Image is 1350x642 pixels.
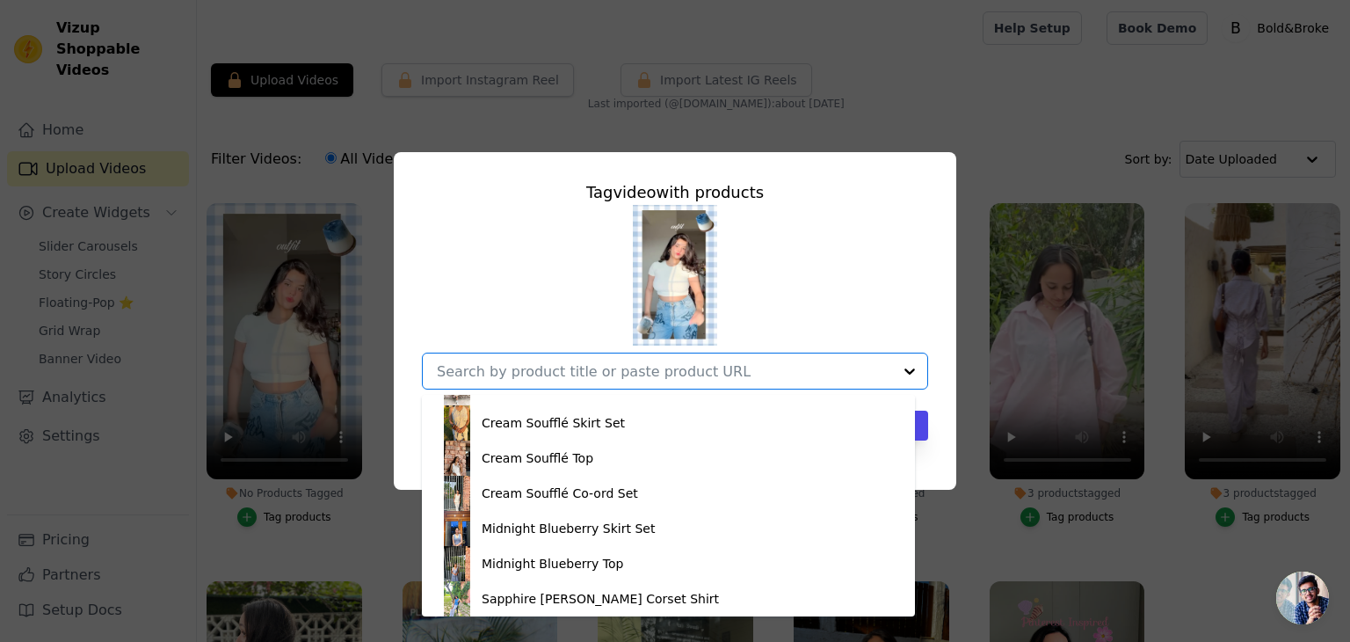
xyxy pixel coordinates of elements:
img: product thumbnail [439,581,475,616]
div: Tag video with products [422,180,928,205]
div: Cream Soufflé Skirt Set [482,414,625,432]
img: product thumbnail [439,405,475,441]
div: Midnight Blueberry Top [482,555,623,573]
div: Midnight Blueberry Skirt Set [482,520,655,537]
img: tn-a2eede9192e844f6a2e8c3f2cf5a08bc.png [633,205,717,346]
input: Search by product title or paste product URL [437,363,892,380]
div: Sapphire [PERSON_NAME] Corset Shirt [482,590,719,608]
img: product thumbnail [439,546,475,581]
div: Open chat [1276,572,1329,624]
img: product thumbnail [439,441,475,476]
div: Cream Soufflé Co-ord Set [482,485,638,502]
img: product thumbnail [439,511,475,546]
img: product thumbnail [439,476,475,511]
div: Cream Soufflé Top [482,449,593,467]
